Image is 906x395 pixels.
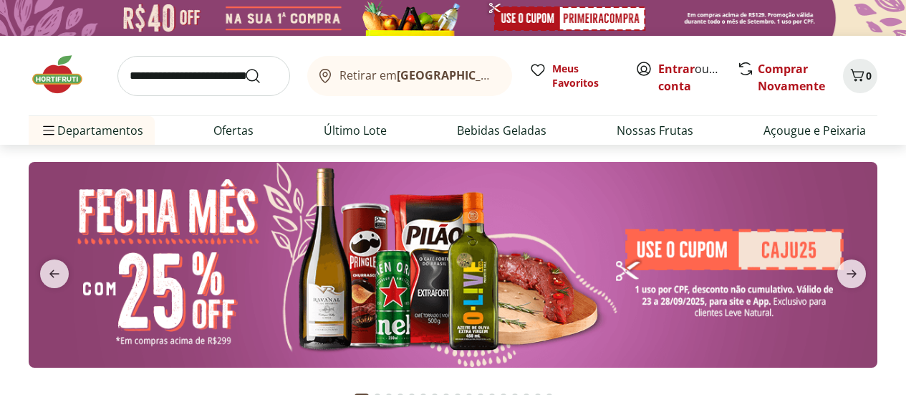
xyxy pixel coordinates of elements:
[866,69,872,82] span: 0
[658,61,695,77] a: Entrar
[758,61,825,94] a: Comprar Novamente
[117,56,290,96] input: search
[529,62,618,90] a: Meus Favoritos
[213,122,254,139] a: Ofertas
[826,260,877,288] button: next
[552,62,618,90] span: Meus Favoritos
[307,56,512,96] button: Retirar em[GEOGRAPHIC_DATA]/[GEOGRAPHIC_DATA]
[457,122,546,139] a: Bebidas Geladas
[658,61,737,94] a: Criar conta
[397,67,638,83] b: [GEOGRAPHIC_DATA]/[GEOGRAPHIC_DATA]
[40,113,143,148] span: Departamentos
[29,162,877,368] img: banana
[617,122,693,139] a: Nossas Frutas
[843,59,877,93] button: Carrinho
[40,113,57,148] button: Menu
[244,67,279,85] button: Submit Search
[339,69,498,82] span: Retirar em
[658,60,722,95] span: ou
[324,122,387,139] a: Último Lote
[29,260,80,288] button: previous
[763,122,866,139] a: Açougue e Peixaria
[29,53,100,96] img: Hortifruti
